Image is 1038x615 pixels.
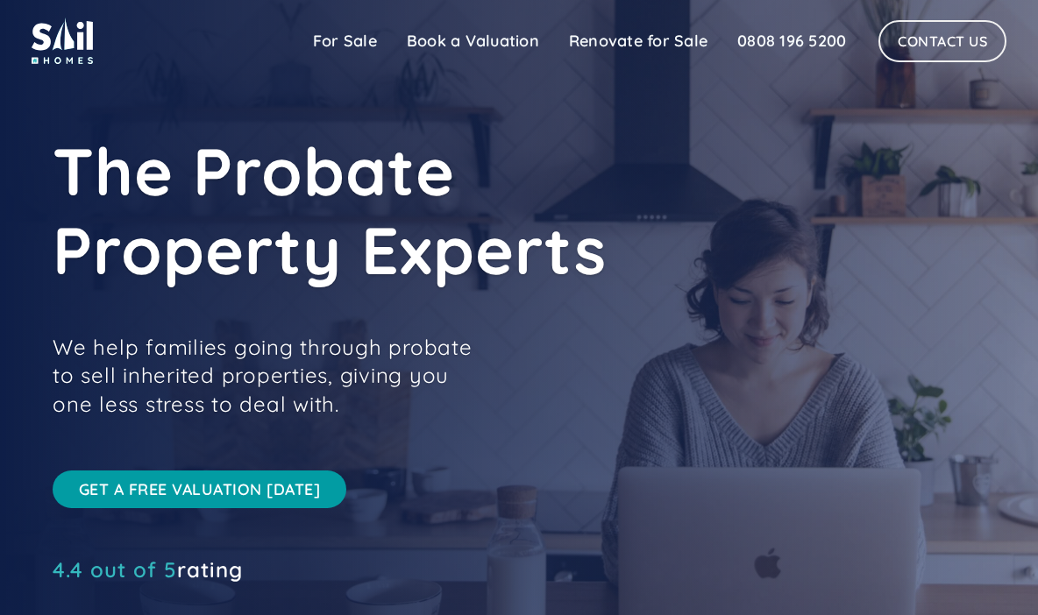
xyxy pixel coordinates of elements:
a: Book a Valuation [392,24,554,59]
div: rating [53,561,243,578]
h1: The Probate Property Experts [53,131,842,289]
img: sail home logo [32,18,93,64]
a: Get a free valuation [DATE] [53,470,346,508]
a: 4.4 out of 5rating [53,561,243,578]
span: 4.4 out of 5 [53,556,177,583]
a: Contact Us [878,20,1006,62]
p: We help families going through probate to sell inherited properties, giving you one less stress t... [53,333,491,418]
a: Renovate for Sale [554,24,722,59]
iframe: Customer reviews powered by Trustpilot [53,587,316,608]
a: 0808 196 5200 [722,24,861,59]
a: For Sale [298,24,392,59]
